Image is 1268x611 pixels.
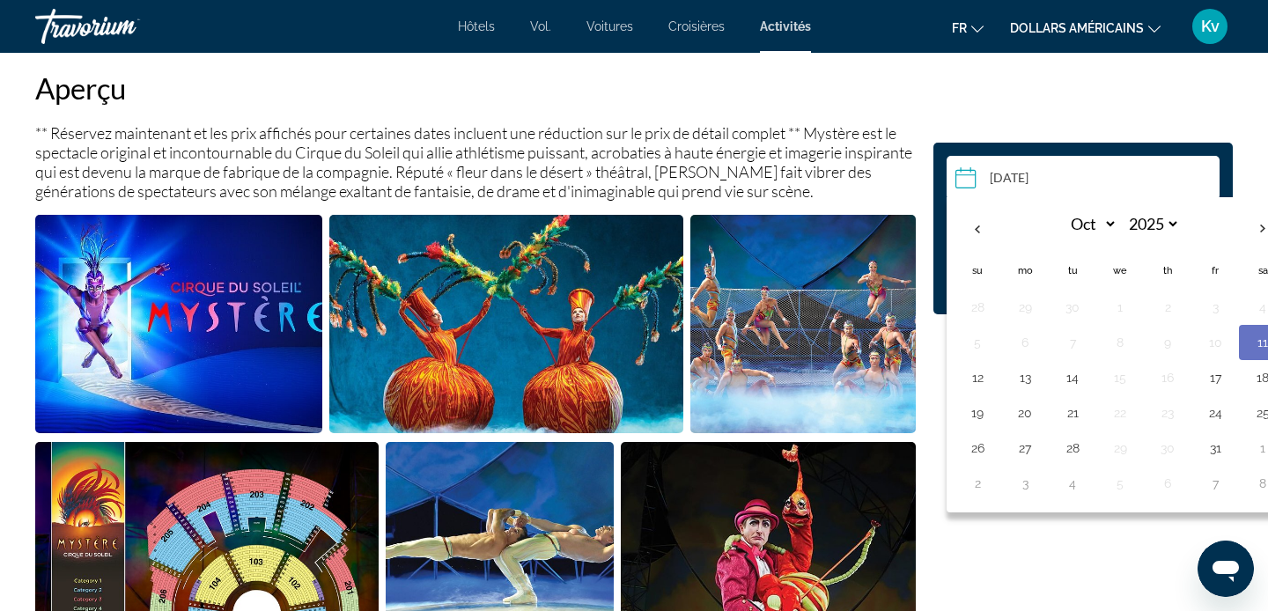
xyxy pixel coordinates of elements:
button: Day 17 [1201,365,1229,390]
button: Day 19 [963,401,992,425]
button: Day 3 [1201,295,1229,320]
select: Select year [1123,209,1180,239]
button: Menu utilisateur [1187,8,1233,45]
a: Travorium [35,4,211,49]
button: Day 30 [1058,295,1087,320]
font: fr [952,21,967,35]
button: Day 23 [1154,401,1182,425]
button: Day 7 [1201,471,1229,496]
font: Kv [1201,17,1220,35]
button: Day 20 [1011,401,1039,425]
button: Day 4 [1058,471,1087,496]
button: Day 28 [963,295,992,320]
button: Day 13 [1011,365,1039,390]
button: Day 29 [1011,295,1039,320]
button: Day 24 [1201,401,1229,425]
a: Croisières [668,19,725,33]
button: Day 21 [1058,401,1087,425]
button: Day 10 [1201,330,1229,355]
button: Day 3 [1011,471,1039,496]
button: Day 16 [1154,365,1182,390]
h2: Aperçu [35,70,916,106]
button: Day 14 [1058,365,1087,390]
button: Day 6 [1154,471,1182,496]
button: Day 22 [1106,401,1134,425]
iframe: Bouton de lancement de la fenêtre de messagerie [1198,541,1254,597]
a: Activités [760,19,811,33]
a: Hôtels [458,19,495,33]
a: Vol. [530,19,551,33]
button: Day 5 [1106,471,1134,496]
button: Changer de langue [952,15,984,40]
font: dollars américains [1010,21,1144,35]
button: Day 1 [1106,295,1134,320]
button: Day 12 [963,365,992,390]
button: Day 8 [1106,330,1134,355]
button: Previous month [954,209,1001,249]
select: Select month [1060,209,1117,239]
button: Day 31 [1201,436,1229,460]
p: ** Réservez maintenant et les prix affichés pour certaines dates incluent une réduction sur le pr... [35,123,916,201]
button: Day 27 [1011,436,1039,460]
button: Day 5 [963,330,992,355]
button: Day 9 [1154,330,1182,355]
button: Day 2 [963,471,992,496]
button: Day 29 [1106,436,1134,460]
button: Day 2 [1154,295,1182,320]
button: Open full-screen image slider [690,214,916,434]
button: Open full-screen image slider [35,214,322,434]
button: Day 6 [1011,330,1039,355]
button: Day 7 [1058,330,1087,355]
button: Open full-screen image slider [329,214,682,434]
button: Day 28 [1058,436,1087,460]
button: Day 26 [963,436,992,460]
button: Changer de devise [1010,15,1161,40]
button: Day 30 [1154,436,1182,460]
button: Day 15 [1106,365,1134,390]
a: Voitures [586,19,633,33]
